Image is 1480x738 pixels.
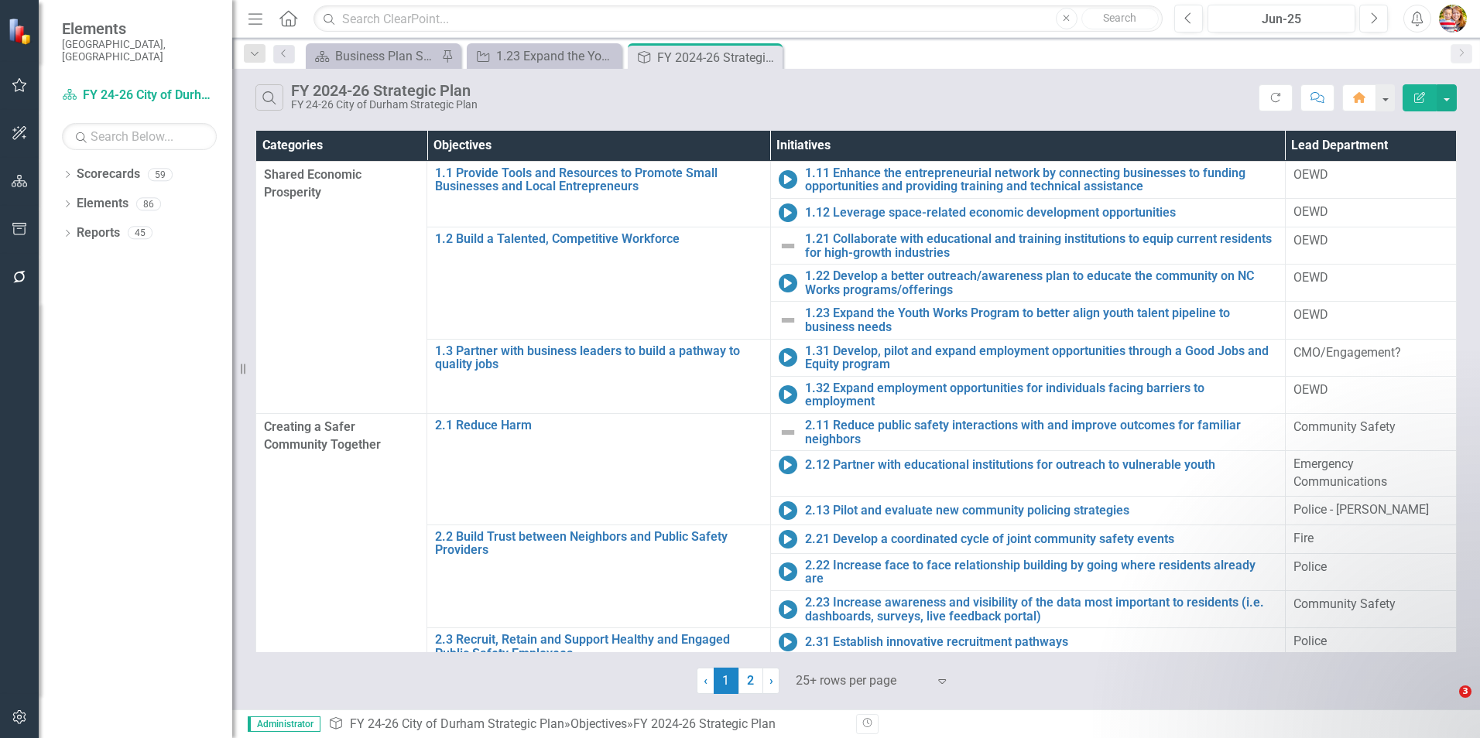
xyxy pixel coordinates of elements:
[1285,302,1456,339] td: Double-Click to Edit
[62,38,217,63] small: [GEOGRAPHIC_DATA], [GEOGRAPHIC_DATA]
[770,628,1285,657] td: Double-Click to Edit Right Click for Context Menu
[435,232,762,246] a: 1.2 Build a Talented, Competitive Workforce
[1293,204,1328,219] span: OEWD
[1293,345,1401,360] span: CMO/Engagement?
[427,227,771,340] td: Double-Click to Edit Right Click for Context Menu
[770,413,1285,450] td: Double-Click to Edit Right Click for Context Menu
[1293,382,1328,397] span: OEWD
[779,170,797,189] img: In Progress
[350,716,564,731] a: FY 24-26 City of Durham Strategic Plan
[770,339,1285,376] td: Double-Click to Edit Right Click for Context Menu
[805,166,1277,193] a: 1.11 Enhance the entrepreneurial network by connecting businesses to funding opportunities and pr...
[1293,270,1328,285] span: OEWD
[1285,496,1456,524] td: Double-Click to Edit
[769,673,773,688] span: ›
[779,203,797,222] img: In Progress
[291,82,478,99] div: FY 2024-26 Strategic Plan
[435,344,762,371] a: 1.3 Partner with business leaders to build a pathway to quality jobs
[435,166,762,193] a: 1.1 Provide Tools and Resources to Promote Small Businesses and Local Entrepreneurs
[770,302,1285,339] td: Double-Click to Edit Right Click for Context Menu
[1293,233,1328,248] span: OEWD
[779,501,797,520] img: In Progress
[1285,451,1456,497] td: Double-Click to Edit
[770,591,1285,628] td: Double-Click to Edit Right Click for Context Menu
[427,524,771,627] td: Double-Click to Edit Right Click for Context Menu
[77,224,120,242] a: Reports
[1293,502,1429,517] span: Police - [PERSON_NAME]
[738,668,763,694] a: 2
[1293,531,1314,545] span: Fire
[779,530,797,548] img: In Progress
[435,633,762,660] a: 2.3 Recruit, Retain and Support Healthy and Engaged Public Safety Employees
[770,524,1285,553] td: Double-Click to Edit Right Click for Context Menu
[136,197,161,210] div: 86
[1439,5,1467,32] img: Shari Metcalfe
[770,265,1285,302] td: Double-Click to Edit Right Click for Context Menu
[770,376,1285,413] td: Double-Click to Edit Right Click for Context Menu
[256,161,427,413] td: Double-Click to Edit
[779,311,797,330] img: Not Defined
[1285,161,1456,198] td: Double-Click to Edit
[335,46,437,66] div: Business Plan Status Update
[779,274,797,292] img: In Progress
[427,339,771,413] td: Double-Click to Edit Right Click for Context Menu
[471,46,618,66] a: 1.23 Expand the Youth Works Program to better align youth talent pipeline to business needs
[805,269,1277,296] a: 1.22 Develop a better outreach/awareness plan to educate the community on NC Works programs/offer...
[1081,8,1159,29] button: Search
[310,46,437,66] a: Business Plan Status Update
[427,161,771,227] td: Double-Click to Edit Right Click for Context Menu
[805,532,1277,546] a: 2.21 Develop a coordinated cycle of joint community safety events
[264,166,419,202] span: Shared Economic Prosperity
[291,99,478,111] div: FY 24-26 City of Durham Strategic Plan
[779,456,797,474] img: In Progress
[77,166,140,183] a: Scorecards
[779,348,797,367] img: In Progress
[704,673,707,688] span: ‹
[62,123,217,150] input: Search Below...
[1213,10,1350,29] div: Jun-25
[264,419,419,454] span: Creating a Safer Community Together
[770,553,1285,590] td: Double-Click to Edit Right Click for Context Menu
[805,504,1277,518] a: 2.13 Pilot and evaluate new community policing strategies
[1285,265,1456,302] td: Double-Click to Edit
[313,5,1163,32] input: Search ClearPoint...
[779,237,797,255] img: Not Defined
[805,635,1277,649] a: 2.31 Establish innovative recruitment pathways
[1285,199,1456,227] td: Double-Click to Edit
[1293,456,1387,489] span: Emergency Communications
[805,344,1277,371] a: 1.31 Develop, pilot and expand employment opportunities through a Good Jobs and Equity program
[148,168,173,181] div: 59
[62,19,217,38] span: Elements
[1285,376,1456,413] td: Double-Click to Edit
[1103,12,1136,24] span: Search
[1285,524,1456,553] td: Double-Click to Edit
[633,716,776,731] div: FY 2024-26 Strategic Plan
[657,48,779,67] div: FY 2024-26 Strategic Plan
[1208,5,1355,32] button: Jun-25
[779,562,797,581] img: In Progress
[779,633,797,651] img: In Progress
[1459,685,1471,698] span: 3
[435,530,762,557] a: 2.2 Build Trust between Neighbors and Public Safety Providers
[77,195,128,213] a: Elements
[1293,307,1328,322] span: OEWD
[779,600,797,619] img: In Progress
[1285,553,1456,590] td: Double-Click to Edit
[770,161,1285,198] td: Double-Click to Edit Right Click for Context Menu
[805,232,1277,259] a: 1.21 Collaborate with educational and training institutions to equip current residents for high-g...
[1293,419,1396,434] span: Community Safety
[1285,339,1456,376] td: Double-Click to Edit
[62,87,217,104] a: FY 24-26 City of Durham Strategic Plan
[779,423,797,442] img: Not Defined
[805,559,1277,586] a: 2.22 Increase face to face relationship building by going where residents already are
[805,206,1277,220] a: 1.12 Leverage space-related economic development opportunities
[496,46,618,66] div: 1.23 Expand the Youth Works Program to better align youth talent pipeline to business needs
[714,668,738,694] span: 1
[805,458,1277,472] a: 2.12 Partner with educational institutions for outreach to vulnerable youth
[248,716,320,732] span: Administrator
[8,18,35,45] img: ClearPoint Strategy
[770,451,1285,497] td: Double-Click to Edit Right Click for Context Menu
[1285,413,1456,450] td: Double-Click to Edit
[435,419,762,432] a: 2.1 Reduce Harm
